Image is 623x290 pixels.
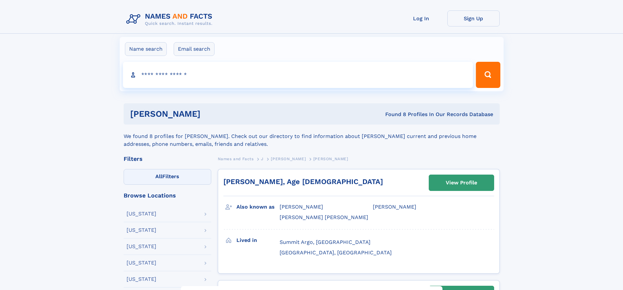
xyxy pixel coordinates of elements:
div: Filters [124,156,211,162]
span: [PERSON_NAME] [271,157,306,161]
span: [PERSON_NAME] [373,204,416,210]
a: View Profile [429,175,494,191]
div: We found 8 profiles for [PERSON_NAME]. Check out our directory to find information about [PERSON_... [124,125,500,148]
span: [PERSON_NAME] [PERSON_NAME] [280,214,368,220]
h3: Also known as [236,201,280,213]
span: All [155,173,162,179]
h1: [PERSON_NAME] [130,110,293,118]
span: J [261,157,264,161]
span: Summit Argo, [GEOGRAPHIC_DATA] [280,239,371,245]
div: Found 8 Profiles In Our Records Database [293,111,493,118]
a: [PERSON_NAME], Age [DEMOGRAPHIC_DATA] [223,178,383,186]
div: [US_STATE] [127,260,156,265]
label: Email search [174,42,215,56]
img: Logo Names and Facts [124,10,218,28]
input: search input [123,62,473,88]
div: [US_STATE] [127,244,156,249]
a: [PERSON_NAME] [271,155,306,163]
button: Search Button [476,62,500,88]
label: Filters [124,169,211,185]
div: Browse Locations [124,193,211,198]
div: [US_STATE] [127,211,156,216]
a: Sign Up [447,10,500,26]
span: [PERSON_NAME] [313,157,348,161]
div: [US_STATE] [127,228,156,233]
div: [US_STATE] [127,277,156,282]
div: View Profile [446,175,477,190]
h3: Lived in [236,235,280,246]
span: [PERSON_NAME] [280,204,323,210]
span: [GEOGRAPHIC_DATA], [GEOGRAPHIC_DATA] [280,249,392,256]
a: J [261,155,264,163]
label: Name search [125,42,167,56]
a: Names and Facts [218,155,254,163]
a: Log In [395,10,447,26]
